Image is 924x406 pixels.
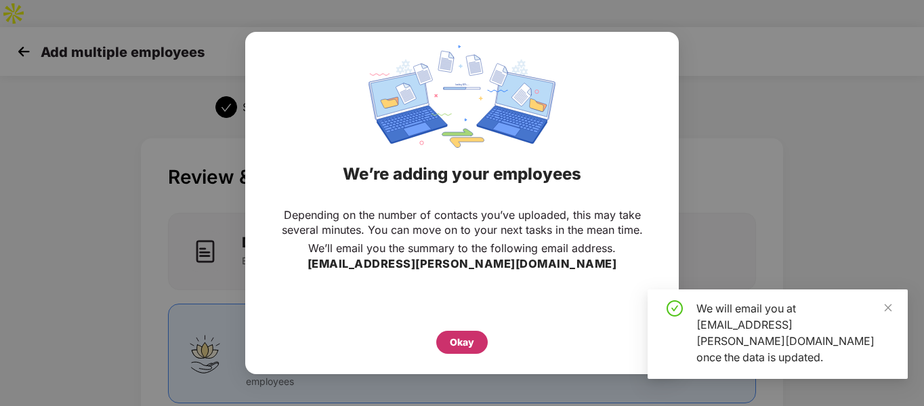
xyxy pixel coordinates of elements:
[308,256,617,273] h3: [EMAIL_ADDRESS][PERSON_NAME][DOMAIN_NAME]
[883,303,893,312] span: close
[308,241,616,256] p: We’ll email you the summary to the following email address.
[450,335,474,350] div: Okay
[696,300,891,365] div: We will email you at [EMAIL_ADDRESS][PERSON_NAME][DOMAIN_NAME] once the data is updated.
[369,45,555,148] img: svg+xml;base64,PHN2ZyBpZD0iRGF0YV9zeW5jaW5nIiB4bWxucz0iaHR0cDovL3d3dy53My5vcmcvMjAwMC9zdmciIHdpZH...
[667,300,683,317] span: check-circle
[272,207,652,237] p: Depending on the number of contacts you’ve uploaded, this may take several minutes. You can move ...
[262,148,662,201] div: We’re adding your employees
